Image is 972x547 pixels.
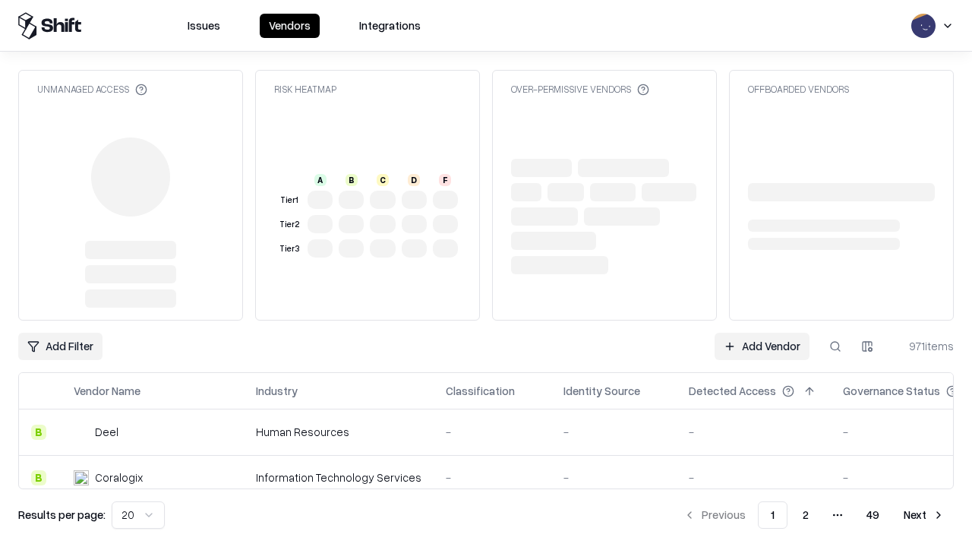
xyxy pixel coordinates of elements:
div: F [439,174,451,186]
div: B [346,174,358,186]
div: Governance Status [843,383,940,399]
div: - [689,424,819,440]
div: Coralogix [95,470,143,485]
div: - [446,470,539,485]
button: Issues [178,14,229,38]
div: - [689,470,819,485]
p: Results per page: [18,507,106,523]
div: Industry [256,383,298,399]
div: 971 items [893,338,954,354]
button: Vendors [260,14,320,38]
button: Integrations [350,14,430,38]
div: Information Technology Services [256,470,421,485]
div: B [31,470,46,485]
div: Classification [446,383,515,399]
div: Tier 1 [277,194,301,207]
button: 1 [758,501,787,529]
div: Vendor Name [74,383,140,399]
div: A [314,174,327,186]
button: 49 [854,501,892,529]
div: Risk Heatmap [274,83,336,96]
div: Identity Source [563,383,640,399]
div: Offboarded Vendors [748,83,849,96]
div: Detected Access [689,383,776,399]
div: Over-Permissive Vendors [511,83,649,96]
div: C [377,174,389,186]
div: - [563,470,664,485]
button: Next [895,501,954,529]
div: Tier 2 [277,218,301,231]
div: B [31,425,46,440]
div: Human Resources [256,424,421,440]
div: Unmanaged Access [37,83,147,96]
div: Tier 3 [277,242,301,255]
img: Coralogix [74,470,89,485]
div: Deel [95,424,118,440]
div: - [446,424,539,440]
a: Add Vendor [715,333,809,360]
img: Deel [74,425,89,440]
div: - [563,424,664,440]
nav: pagination [674,501,954,529]
button: Add Filter [18,333,103,360]
button: 2 [791,501,821,529]
div: D [408,174,420,186]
